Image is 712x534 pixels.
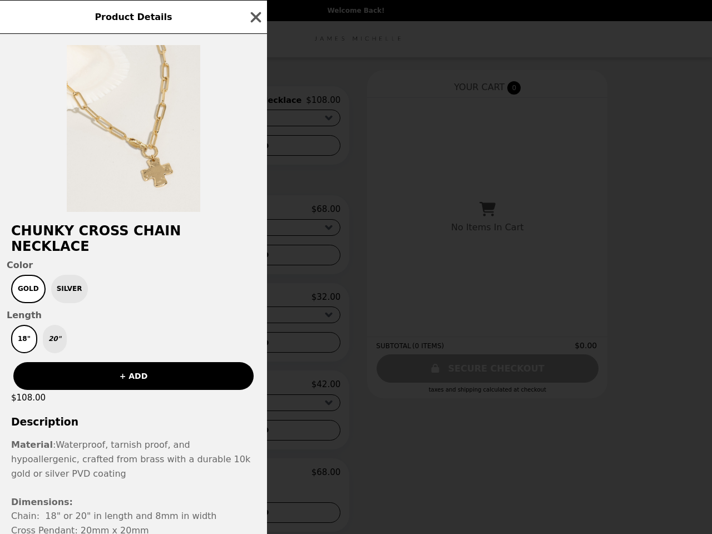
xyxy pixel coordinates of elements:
[95,12,172,22] span: Product Details
[11,275,46,303] button: Gold
[67,45,200,212] img: Gold / 18"
[11,439,250,478] span: Waterproof, tarnish proof, and hypoallergenic, crafted from brass with a durable 10k gold or silv...
[7,310,260,320] span: Length
[11,438,256,481] div: :
[11,497,73,507] b: Dimensions:
[11,511,216,521] span: Chain: 18" or 20" in length and 8mm in width
[7,260,260,270] span: Color
[11,439,53,450] strong: Material
[11,325,37,353] button: 18"
[13,362,254,390] button: + ADD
